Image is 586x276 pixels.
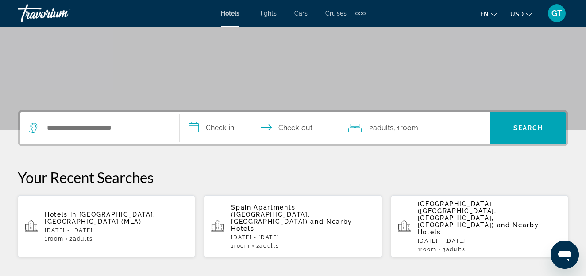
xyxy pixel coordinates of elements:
div: Search widget [20,112,566,144]
a: Flights [257,10,277,17]
button: Travelers: 2 adults, 0 children [339,112,490,144]
a: Cars [294,10,308,17]
button: Extra navigation items [355,6,366,20]
span: Hotels in [45,211,77,218]
span: Search [513,124,544,132]
button: Search [490,112,566,144]
button: [GEOGRAPHIC_DATA] ([GEOGRAPHIC_DATA], [GEOGRAPHIC_DATA], [GEOGRAPHIC_DATA]) and Nearby Hotels[DAT... [391,195,568,258]
button: Spain Apartments ([GEOGRAPHIC_DATA], [GEOGRAPHIC_DATA]) and Nearby Hotels[DATE] - [DATE]1Room2Adults [204,195,382,258]
a: Travorium [18,2,106,25]
a: Hotels [221,10,239,17]
span: Adults [446,246,466,253]
span: Adults [373,124,393,132]
p: Your Recent Searches [18,168,568,186]
button: Check in and out dates [180,112,339,144]
span: 1 [45,236,63,242]
button: Change currency [510,8,532,20]
span: 1 [418,246,436,253]
span: Room [420,246,436,253]
span: 3 [443,246,466,253]
span: [GEOGRAPHIC_DATA] ([GEOGRAPHIC_DATA], [GEOGRAPHIC_DATA], [GEOGRAPHIC_DATA]) [418,200,497,229]
span: and Nearby Hotels [418,222,539,236]
span: USD [510,11,524,18]
span: Adults [73,236,93,242]
span: , 1 [393,122,418,134]
button: User Menu [545,4,568,23]
p: [DATE] - [DATE] [418,238,561,244]
span: Room [48,236,64,242]
button: Hotels in [GEOGRAPHIC_DATA], [GEOGRAPHIC_DATA] (MLA)[DATE] - [DATE]1Room2Adults [18,195,195,258]
span: 2 [256,243,279,249]
p: [DATE] - [DATE] [45,227,188,233]
span: Room [400,124,418,132]
span: Spain Apartments ([GEOGRAPHIC_DATA], [GEOGRAPHIC_DATA]) [231,204,310,225]
span: [GEOGRAPHIC_DATA], [GEOGRAPHIC_DATA] (MLA) [45,211,155,225]
span: 1 [231,243,250,249]
button: Change language [480,8,497,20]
a: Cruises [325,10,347,17]
span: GT [551,9,562,18]
span: and Nearby Hotels [231,218,352,232]
p: [DATE] - [DATE] [231,234,374,241]
span: Room [234,243,250,249]
span: en [480,11,489,18]
span: 2 [69,236,93,242]
iframe: Button to launch messaging window [551,241,579,269]
span: 2 [370,122,393,134]
span: Adults [259,243,279,249]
